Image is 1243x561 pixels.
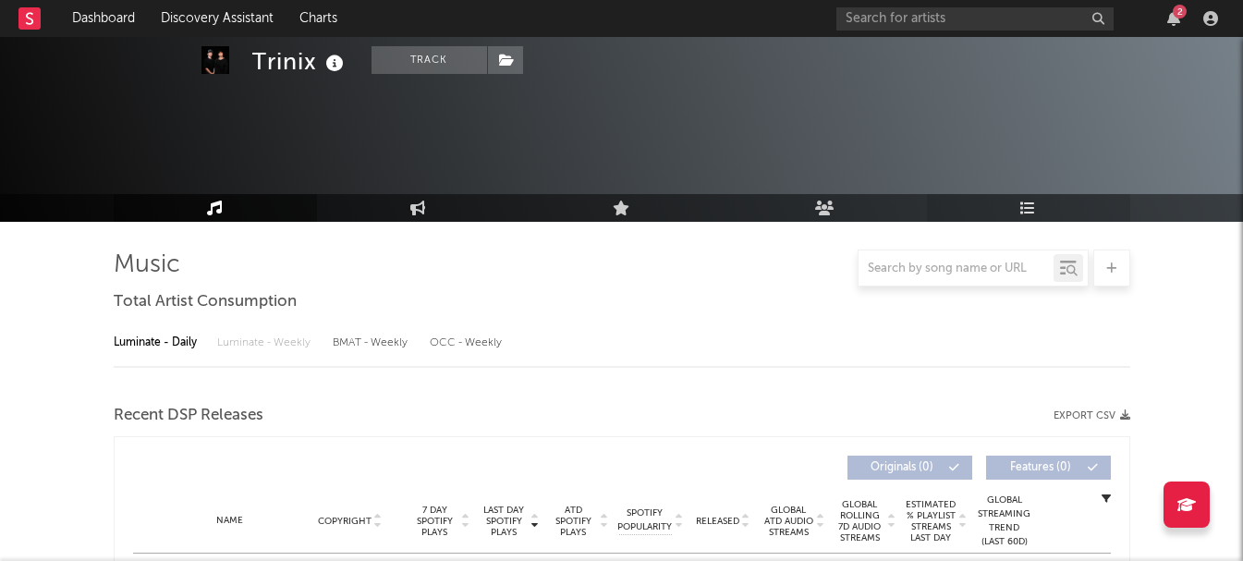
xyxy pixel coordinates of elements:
[549,505,598,538] span: ATD Spotify Plays
[114,291,297,313] span: Total Artist Consumption
[430,327,504,359] div: OCC - Weekly
[318,516,372,527] span: Copyright
[410,505,459,538] span: 7 Day Spotify Plays
[114,327,199,359] div: Luminate - Daily
[252,46,348,77] div: Trinix
[835,499,885,543] span: Global Rolling 7D Audio Streams
[114,405,263,427] span: Recent DSP Releases
[977,494,1032,549] div: Global Streaming Trend (Last 60D)
[986,456,1111,480] button: Features(0)
[372,46,487,74] button: Track
[763,505,814,538] span: Global ATD Audio Streams
[170,514,291,528] div: Name
[696,516,739,527] span: Released
[836,7,1114,30] input: Search for artists
[847,456,972,480] button: Originals(0)
[906,499,957,543] span: Estimated % Playlist Streams Last Day
[480,505,529,538] span: Last Day Spotify Plays
[1054,410,1130,421] button: Export CSV
[998,462,1083,473] span: Features ( 0 )
[859,462,944,473] span: Originals ( 0 )
[617,506,672,534] span: Spotify Popularity
[333,327,411,359] div: BMAT - Weekly
[859,262,1054,276] input: Search by song name or URL
[1167,11,1180,26] button: 2
[1173,5,1187,18] div: 2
